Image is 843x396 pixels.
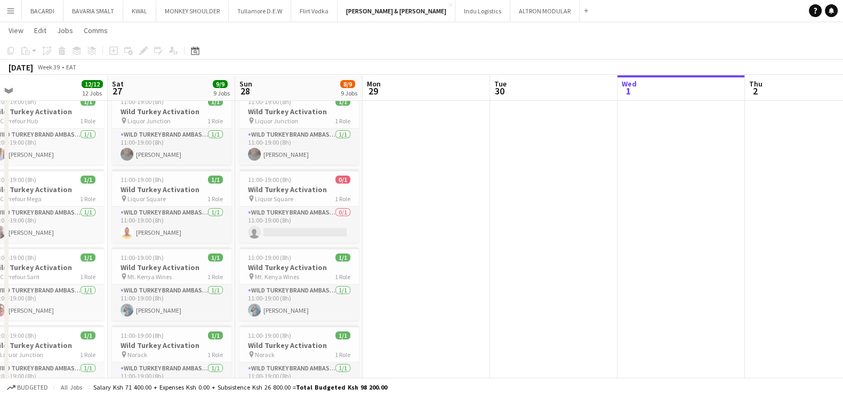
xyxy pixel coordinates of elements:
button: MONKEY SHOULDER [156,1,229,21]
span: 1/1 [208,331,223,339]
button: BACARDI [22,1,63,21]
span: View [9,26,23,35]
span: Norack [255,351,275,359]
span: Liquor Junction [127,117,171,125]
div: Salary Ksh 71 400.00 + Expenses Ksh 0.00 + Subsistence Ksh 26 800.00 = [93,383,387,391]
span: 1/1 [208,176,223,184]
div: 9 Jobs [213,89,230,97]
span: Sat [112,79,124,89]
span: Sun [239,79,252,89]
span: 1 Role [80,195,95,203]
app-job-card: 11:00-19:00 (8h)0/1Wild Turkey Activation Liquor Square1 RoleWild Turkey Brand Ambassador0/111:00... [239,169,359,243]
span: Liquor Square [255,195,293,203]
span: 9/9 [213,80,228,88]
app-card-role: Wild Turkey Brand Ambassador1/111:00-19:00 (8h)[PERSON_NAME] [112,129,231,165]
span: All jobs [59,383,84,391]
span: 27 [110,85,124,97]
h3: Wild Turkey Activation [112,263,231,272]
span: Tue [494,79,507,89]
span: 1 Role [335,351,350,359]
span: 1 Role [207,351,223,359]
span: 11:00-19:00 (8h) [121,98,164,106]
span: Total Budgeted Ksh 98 200.00 [296,383,387,391]
span: 1/1 [81,254,95,262]
div: EAT [66,63,76,71]
span: Mt. Kenya Wines [127,273,172,281]
a: View [4,23,28,37]
span: 0/1 [335,176,350,184]
span: Edit [34,26,46,35]
span: 1 Role [207,195,223,203]
div: 9 Jobs [341,89,357,97]
span: 1 Role [335,117,350,125]
span: 11:00-19:00 (8h) [248,331,291,339]
span: 1/1 [81,98,95,106]
button: Indu Logistics [455,1,510,21]
span: Mt. Kenya Wines [255,273,299,281]
span: Liquor Square [127,195,166,203]
span: 1/1 [208,254,223,262]
span: 1/1 [81,176,95,184]
span: Mon [367,79,381,89]
h3: Wild Turkey Activation [112,107,231,116]
span: Jobs [57,26,73,35]
span: 11:00-19:00 (8h) [121,254,164,262]
app-card-role: Wild Turkey Brand Ambassador1/111:00-19:00 (8h)[PERSON_NAME] [112,284,231,321]
span: 1/1 [335,331,350,339]
span: Liquor Junction [255,117,298,125]
app-job-card: 11:00-19:00 (8h)1/1Wild Turkey Activation Liquor Junction1 RoleWild Turkey Brand Ambassador1/111:... [239,91,359,165]
span: 1 Role [207,273,223,281]
span: 2 [748,85,762,97]
app-job-card: 11:00-19:00 (8h)1/1Wild Turkey Activation Liquor Square1 RoleWild Turkey Brand Ambassador1/111:00... [112,169,231,243]
span: Week 39 [35,63,62,71]
span: 1 Role [80,273,95,281]
span: Comms [84,26,108,35]
span: 1 Role [335,195,350,203]
span: 1/1 [208,98,223,106]
h3: Wild Turkey Activation [239,340,359,350]
h3: Wild Turkey Activation [239,263,359,272]
app-job-card: 11:00-19:00 (8h)1/1Wild Turkey Activation Mt. Kenya Wines1 RoleWild Turkey Brand Ambassador1/111:... [239,247,359,321]
button: KWAL [123,1,156,21]
div: 12 Jobs [82,89,102,97]
app-card-role: Wild Turkey Brand Ambassador1/111:00-19:00 (8h)[PERSON_NAME] [112,207,231,243]
button: [PERSON_NAME] & [PERSON_NAME] [338,1,455,21]
app-card-role: Wild Turkey Brand Ambassador1/111:00-19:00 (8h)[PERSON_NAME] [239,284,359,321]
a: Jobs [53,23,77,37]
button: Budgeted [5,382,50,393]
span: 11:00-19:00 (8h) [121,331,164,339]
button: BAVARIA SMALT [63,1,123,21]
button: Tullamore D.E.W [229,1,291,21]
span: 11:00-19:00 (8h) [248,254,291,262]
a: Edit [30,23,51,37]
app-job-card: 11:00-19:00 (8h)1/1Wild Turkey Activation Liquor Junction1 RoleWild Turkey Brand Ambassador1/111:... [112,91,231,165]
span: Thu [749,79,762,89]
app-job-card: 11:00-19:00 (8h)1/1Wild Turkey Activation Mt. Kenya Wines1 RoleWild Turkey Brand Ambassador1/111:... [112,247,231,321]
span: 28 [238,85,252,97]
h3: Wild Turkey Activation [239,185,359,194]
app-card-role: Wild Turkey Brand Ambassador1/111:00-19:00 (8h)[PERSON_NAME] [239,129,359,165]
span: 1/1 [335,254,350,262]
span: 1 Role [80,117,95,125]
span: 1/1 [335,98,350,106]
app-card-role: Wild Turkey Brand Ambassador0/111:00-19:00 (8h) [239,207,359,243]
span: 11:00-19:00 (8h) [248,98,291,106]
span: Norack [127,351,147,359]
h3: Wild Turkey Activation [112,185,231,194]
span: 8/9 [340,80,355,88]
span: Wed [622,79,637,89]
h3: Wild Turkey Activation [239,107,359,116]
button: ALTRON MODULAR [510,1,580,21]
span: Budgeted [17,384,48,391]
span: 1/1 [81,331,95,339]
div: [DATE] [9,62,33,73]
h3: Wild Turkey Activation [112,340,231,350]
span: 30 [493,85,507,97]
span: 1 Role [335,273,350,281]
